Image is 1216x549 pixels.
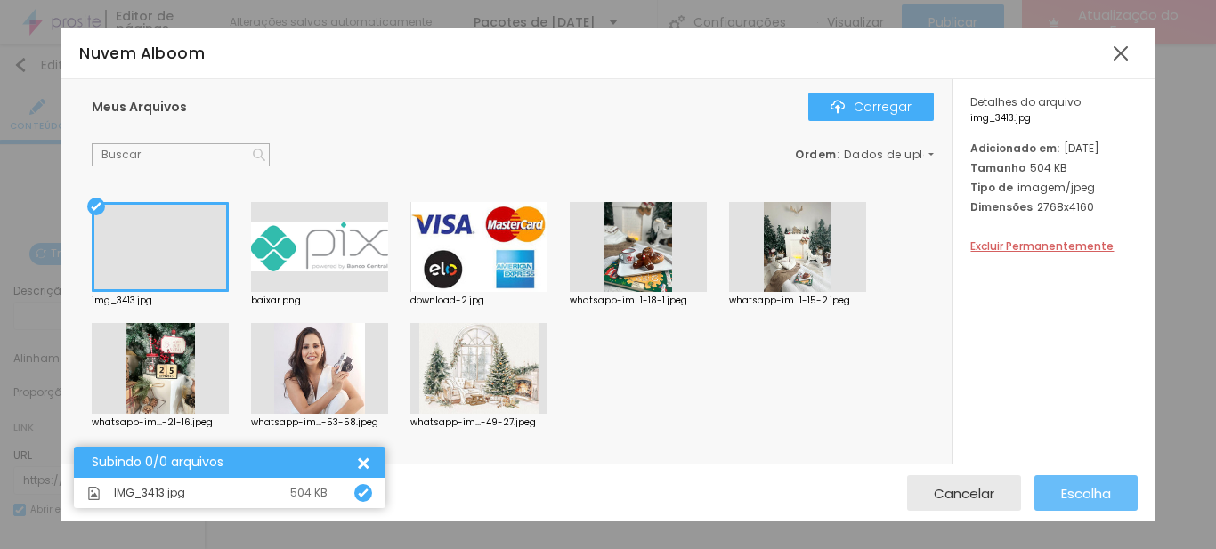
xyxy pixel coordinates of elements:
font: whatsapp-im...-53-58.jpeg [251,416,378,429]
font: 2768x4160 [1037,199,1094,214]
font: Dimensões [970,199,1033,214]
font: Escolha [1061,484,1111,503]
font: baixar.png [251,294,301,307]
font: imagem/jpeg [1017,180,1095,195]
font: Tamanho [970,160,1025,175]
input: Buscar [92,143,270,166]
button: ÍconeCarregar [808,93,934,121]
font: Cancelar [934,484,994,503]
font: 504 KB [290,485,328,500]
font: 504 KB [1030,160,1067,175]
font: Carregar [854,98,912,116]
font: whatsapp-im...1-15-2.jpeg [729,294,850,307]
font: Meus Arquivos [92,98,187,116]
font: Ordem [795,147,837,162]
img: Ícone [253,149,265,161]
font: img_3413.jpg [970,111,1031,125]
img: Ícone [87,487,101,500]
font: Adicionado em: [970,141,1059,156]
font: : [837,147,840,162]
font: [DATE] [1064,141,1099,156]
button: Cancelar [907,475,1021,511]
font: whatsapp-im...-49-27.jpeg [410,416,536,429]
font: Tipo de [970,180,1013,195]
img: Ícone [831,100,845,114]
font: IMG_3413.jpg [114,485,185,500]
font: img_3413.jpg [92,294,152,307]
img: Ícone [358,488,369,498]
button: Escolha [1034,475,1138,511]
font: Dados de upload [844,147,947,162]
font: Nuvem Alboom [79,43,205,64]
font: whatsapp-im...1-18-1.jpeg [570,294,687,307]
font: Excluir Permanentemente [970,238,1114,254]
font: Detalhes do arquivo [970,94,1081,109]
font: download-2.jpg [410,294,484,307]
font: Subindo 0/0 arquivos [92,453,223,471]
font: whatsapp-im...-21-16.jpeg [92,416,213,429]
